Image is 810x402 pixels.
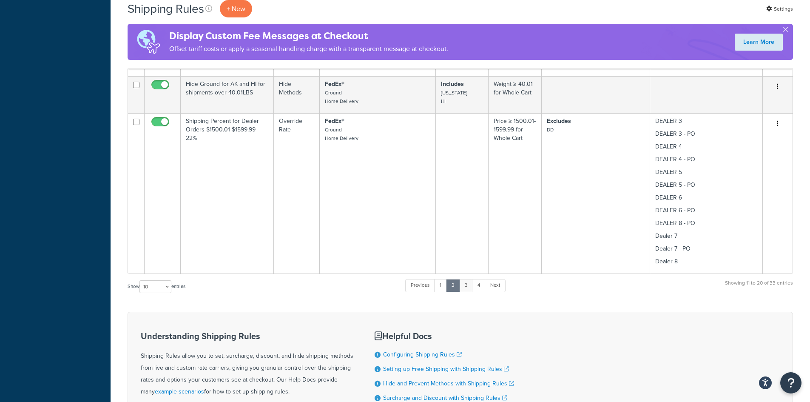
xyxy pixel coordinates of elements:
td: Shipping Percent for Dealer Orders $1500.01-$1599.99 22% [181,113,274,274]
p: DEALER 5 - PO [655,181,757,189]
img: duties-banner-06bc72dcb5fe05cb3f9472aba00be2ae8eb53ab6f0d8bb03d382ba314ac3c341.png [128,24,169,60]
p: DEALER 4 [655,143,757,151]
a: 2 [446,279,460,292]
a: Settings [766,3,793,15]
p: DEALER 3 - PO [655,130,757,138]
a: Learn More [735,34,783,51]
h3: Understanding Shipping Rules [141,331,353,341]
a: Previous [405,279,435,292]
strong: Excludes [547,117,571,125]
select: Showentries [139,280,171,293]
td: Price ≥ 1500.01-1599.99 for Whole Cart [489,113,542,274]
p: DEALER 5 [655,168,757,177]
a: example scenarios [155,387,204,396]
td: Weight ≥ 40.01 for Whole Cart [489,76,542,113]
small: DD [547,126,554,134]
small: Ground Home Delivery [325,126,358,142]
h3: Helpful Docs [375,331,514,341]
label: Show entries [128,280,185,293]
small: [US_STATE] HI [441,89,467,105]
a: Setting up Free Shipping with Shipping Rules [383,365,509,373]
p: Dealer 7 - PO [655,245,757,253]
p: DEALER 6 - PO [655,206,757,215]
p: Offset tariff costs or apply a seasonal handling charge with a transparent message at checkout. [169,43,448,55]
h1: Shipping Rules [128,0,204,17]
td: Hide Ground for AK and HI for shipments over 40.01LBS [181,76,274,113]
td: Hide Methods [274,76,320,113]
a: 4 [472,279,486,292]
a: 3 [459,279,473,292]
td: DEALER 3 [650,113,763,274]
strong: Includes [441,80,464,88]
p: DEALER 8 - PO [655,219,757,228]
p: DEALER 6 [655,194,757,202]
a: 1 [434,279,447,292]
a: Hide and Prevent Methods with Shipping Rules [383,379,514,388]
button: Open Resource Center [780,372,801,393]
h4: Display Custom Fee Messages at Checkout [169,29,448,43]
p: Dealer 8 [655,257,757,266]
div: Shipping Rules allow you to set, surcharge, discount, and hide shipping methods from live and cus... [141,331,353,398]
td: Override Rate [274,113,320,274]
p: Dealer 7 [655,232,757,240]
div: Showing 11 to 20 of 33 entries [725,278,793,297]
small: Ground Home Delivery [325,89,358,105]
a: Configuring Shipping Rules [383,350,462,359]
strong: FedEx® [325,117,344,125]
p: DEALER 4 - PO [655,155,757,164]
a: Next [485,279,506,292]
strong: FedEx® [325,80,344,88]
